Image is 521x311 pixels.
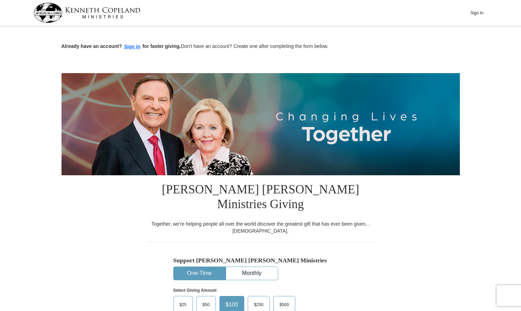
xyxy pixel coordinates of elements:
strong: Select Giving Amount [173,288,217,293]
button: Sign in [122,43,143,51]
strong: Already have an account? for faster giving. [61,43,181,49]
button: Monthly [226,267,278,280]
div: Together, we're helping people all over the world discover the greatest gift that has ever been g... [147,220,374,234]
h1: [PERSON_NAME] [PERSON_NAME] Ministries Giving [147,175,374,220]
p: Don't have an account? Create one after completing the form below. [61,43,460,51]
span: $500 [276,299,292,310]
button: One-Time [174,267,225,280]
span: $25 [176,299,190,310]
span: $50 [199,299,213,310]
h5: Support [PERSON_NAME] [PERSON_NAME] Ministries [173,257,348,264]
button: Sign In [466,7,487,18]
span: $100 [222,299,242,310]
img: kcm-header-logo.svg [34,3,140,23]
span: $250 [251,299,267,310]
